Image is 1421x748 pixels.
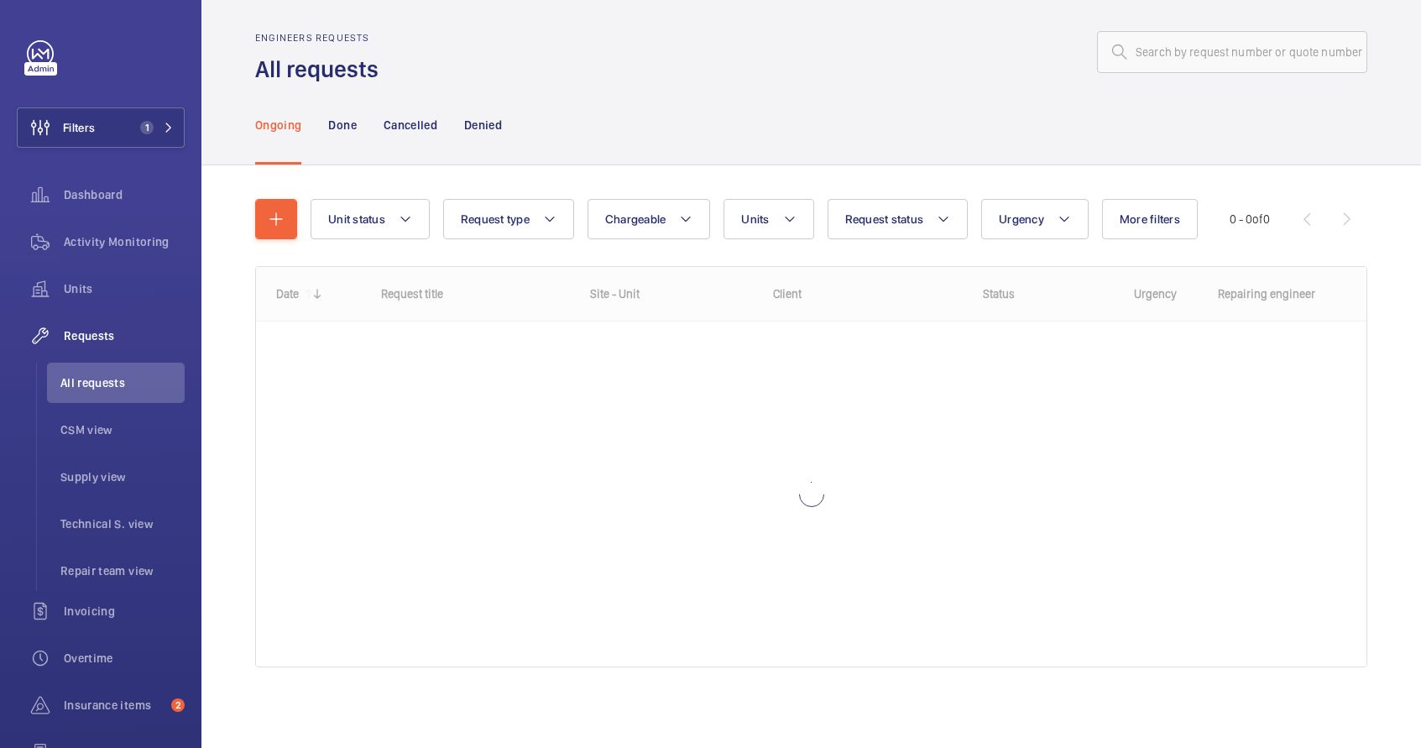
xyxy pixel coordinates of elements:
[64,233,185,250] span: Activity Monitoring
[64,603,185,620] span: Invoicing
[255,54,389,85] h1: All requests
[464,117,502,133] p: Denied
[64,697,165,714] span: Insurance items
[60,562,185,579] span: Repair team view
[384,117,437,133] p: Cancelled
[255,32,389,44] h2: Engineers requests
[1252,212,1263,226] span: of
[63,119,95,136] span: Filters
[724,199,813,239] button: Units
[828,199,969,239] button: Request status
[64,650,185,667] span: Overtime
[999,212,1044,226] span: Urgency
[60,421,185,438] span: CSM view
[171,698,185,712] span: 2
[328,212,385,226] span: Unit status
[981,199,1089,239] button: Urgency
[1097,31,1367,73] input: Search by request number or quote number
[311,199,430,239] button: Unit status
[461,212,530,226] span: Request type
[255,117,301,133] p: Ongoing
[64,186,185,203] span: Dashboard
[60,468,185,485] span: Supply view
[60,515,185,532] span: Technical S. view
[64,327,185,344] span: Requests
[328,117,356,133] p: Done
[741,212,769,226] span: Units
[64,280,185,297] span: Units
[1102,199,1198,239] button: More filters
[605,212,666,226] span: Chargeable
[17,107,185,148] button: Filters1
[60,374,185,391] span: All requests
[1230,213,1270,225] span: 0 - 0 0
[588,199,711,239] button: Chargeable
[443,199,574,239] button: Request type
[140,121,154,134] span: 1
[1120,212,1180,226] span: More filters
[845,212,924,226] span: Request status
